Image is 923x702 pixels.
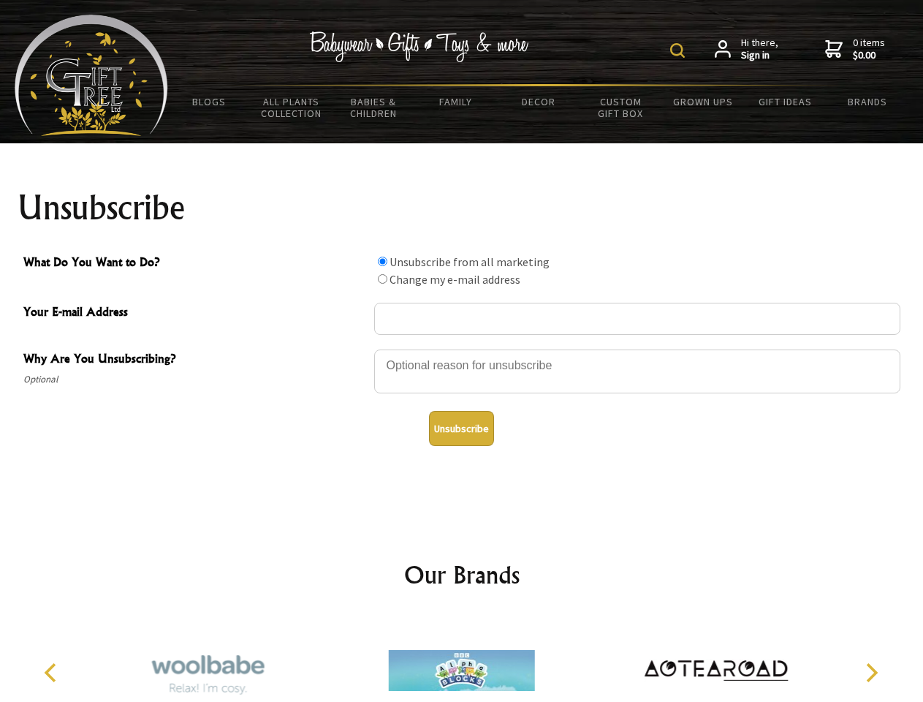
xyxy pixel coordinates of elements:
[853,49,885,62] strong: $0.00
[37,657,69,689] button: Previous
[715,37,778,62] a: Hi there,Sign in
[855,657,887,689] button: Next
[390,254,550,269] label: Unsubscribe from all marketing
[251,86,333,129] a: All Plants Collection
[15,15,168,136] img: Babyware - Gifts - Toys and more...
[18,190,906,225] h1: Unsubscribe
[333,86,415,129] a: Babies & Children
[497,86,580,117] a: Decor
[23,253,367,274] span: What Do You Want to Do?
[168,86,251,117] a: BLOGS
[429,411,494,446] button: Unsubscribe
[741,37,778,62] span: Hi there,
[378,257,387,266] input: What Do You Want to Do?
[310,31,529,62] img: Babywear - Gifts - Toys & more
[23,371,367,388] span: Optional
[670,43,685,58] img: product search
[827,86,909,117] a: Brands
[661,86,744,117] a: Grown Ups
[580,86,662,129] a: Custom Gift Box
[415,86,498,117] a: Family
[825,37,885,62] a: 0 items$0.00
[29,557,894,592] h2: Our Brands
[744,86,827,117] a: Gift Ideas
[853,36,885,62] span: 0 items
[390,272,520,287] label: Change my e-mail address
[374,350,900,393] textarea: Why Are You Unsubscribing?
[741,49,778,62] strong: Sign in
[23,350,367,371] span: Why Are You Unsubscribing?
[374,303,900,335] input: Your E-mail Address
[378,274,387,284] input: What Do You Want to Do?
[23,303,367,324] span: Your E-mail Address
